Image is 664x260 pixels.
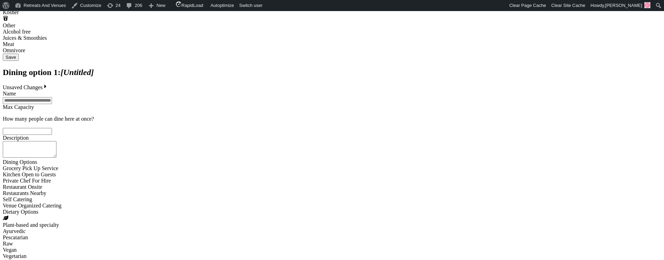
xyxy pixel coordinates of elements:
em: [Untitled] [61,68,94,77]
div: Vegan [3,247,661,253]
div: Vegetarian [3,253,661,259]
div: Omnivore [3,47,661,54]
div: Pescatarian [3,234,661,241]
div: Grocery Pick Up Service [3,165,661,171]
span: [PERSON_NAME] [605,3,642,8]
div: Self Catering [3,196,661,203]
div: Private Chef For Hire [3,178,661,184]
p: How many people can dine here at once? [3,116,661,122]
div: Save [6,55,16,60]
span: Unsaved Changes [3,84,43,90]
h2: Dining option 1 : [3,68,661,77]
label: Name [3,91,16,96]
label: Other [3,22,15,28]
label: Dietary Options [3,209,38,215]
label: Max Capacity [3,104,34,110]
span: Clear Page Cache [509,3,546,8]
div: Restaurant Onsite [3,184,661,190]
label: Dining Options [3,159,37,165]
label: Description [3,135,29,141]
div: Kitchen Open to Guests [3,171,661,178]
div: Alcohol free [3,29,661,35]
div: Meat [3,41,661,47]
div: Venue Organized Catering [3,203,661,209]
div: Restaurants Nearby [3,190,661,196]
button: Save [3,54,19,61]
div: Juices & Smoothies [3,35,661,41]
div: Ayurvedic [3,228,661,234]
span: Clear Site Cache [551,3,585,8]
label: Plant-based and specialty [3,222,59,228]
div: Raw [3,241,661,247]
div: Kosher [3,9,661,16]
